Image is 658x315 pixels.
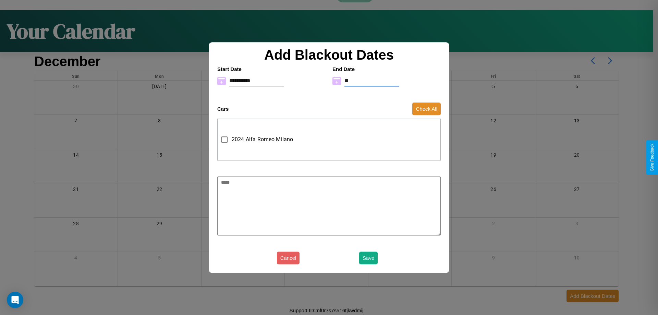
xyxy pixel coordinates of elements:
[214,47,444,63] h2: Add Blackout Dates
[217,106,229,112] h4: Cars
[7,292,23,308] div: Open Intercom Messenger
[650,144,655,171] div: Give Feedback
[277,252,300,264] button: Cancel
[217,66,326,72] h4: Start Date
[359,252,378,264] button: Save
[412,102,441,115] button: Check All
[332,66,441,72] h4: End Date
[232,135,293,144] span: 2024 Alfa Romeo Milano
